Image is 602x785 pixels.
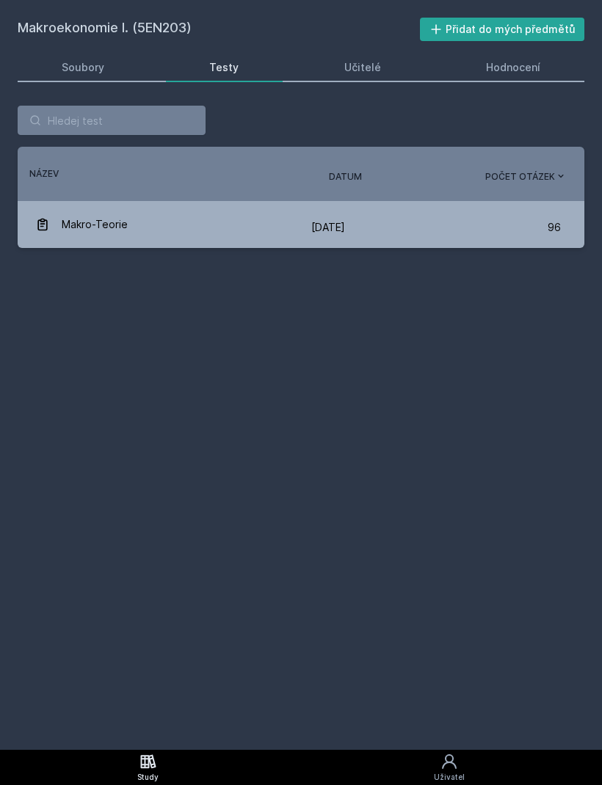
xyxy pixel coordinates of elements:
div: Study [137,772,159,783]
span: Makro-Teorie [62,210,128,239]
input: Hledej test [18,106,206,135]
div: Testy [209,60,239,75]
button: Datum [329,170,362,183]
span: [DATE] [311,221,345,233]
button: Název [29,167,59,180]
span: Počet otázek [485,170,555,183]
span: 96 [548,213,561,242]
button: Počet otázek [485,170,567,183]
button: Přidat do mých předmětů [420,18,585,41]
a: Makro-Teorie [DATE] 96 [18,201,584,248]
a: Hodnocení [443,53,585,82]
a: Soubory [18,53,148,82]
div: Uživatel [434,772,465,783]
a: Testy [166,53,283,82]
div: Hodnocení [486,60,540,75]
h2: Makroekonomie I. (5EN203) [18,18,420,41]
div: Učitelé [344,60,381,75]
a: Učitelé [300,53,425,82]
div: Soubory [62,60,104,75]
